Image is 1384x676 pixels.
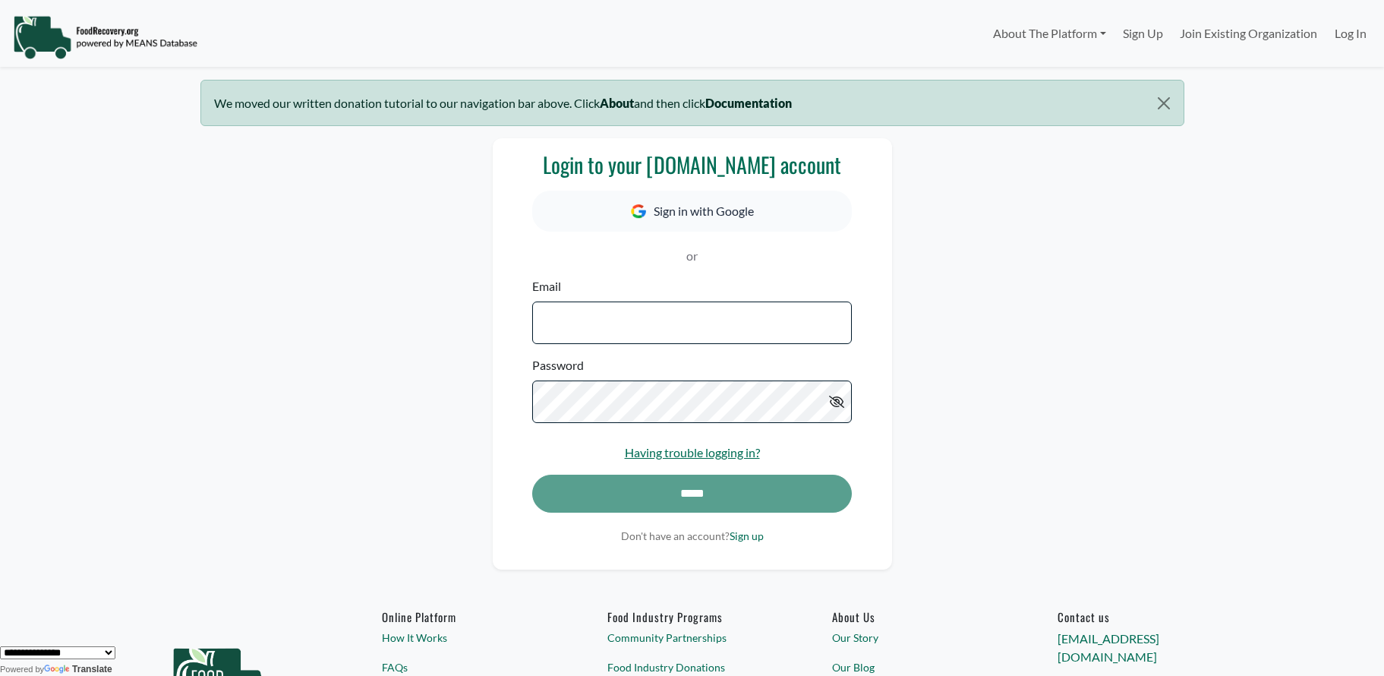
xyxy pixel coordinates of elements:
[382,630,551,646] a: How It Works
[44,664,112,674] a: Translate
[705,96,792,110] b: Documentation
[532,356,584,374] label: Password
[984,18,1114,49] a: About The Platform
[532,277,561,295] label: Email
[730,529,764,542] a: Sign up
[625,445,760,460] a: Having trouble logging in?
[832,610,1001,624] a: About Us
[532,152,851,178] h3: Login to your [DOMAIN_NAME] account
[532,528,851,544] p: Don't have an account?
[200,80,1184,126] div: We moved our written donation tutorial to our navigation bar above. Click and then click
[382,610,551,624] h6: Online Platform
[631,204,646,219] img: Google Icon
[607,610,777,624] h6: Food Industry Programs
[1058,610,1227,624] h6: Contact us
[532,247,851,265] p: or
[13,14,197,60] img: NavigationLogo_FoodRecovery-91c16205cd0af1ed486a0f1a7774a6544ea792ac00100771e7dd3ec7c0e58e41.png
[1326,18,1375,49] a: Log In
[1114,18,1171,49] a: Sign Up
[532,191,851,232] button: Sign in with Google
[1144,81,1183,126] button: Close
[44,665,72,675] img: Google Translate
[1058,631,1159,664] a: [EMAIL_ADDRESS][DOMAIN_NAME]
[1171,18,1326,49] a: Join Existing Organization
[607,630,777,646] a: Community Partnerships
[832,630,1001,646] a: Our Story
[600,96,634,110] b: About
